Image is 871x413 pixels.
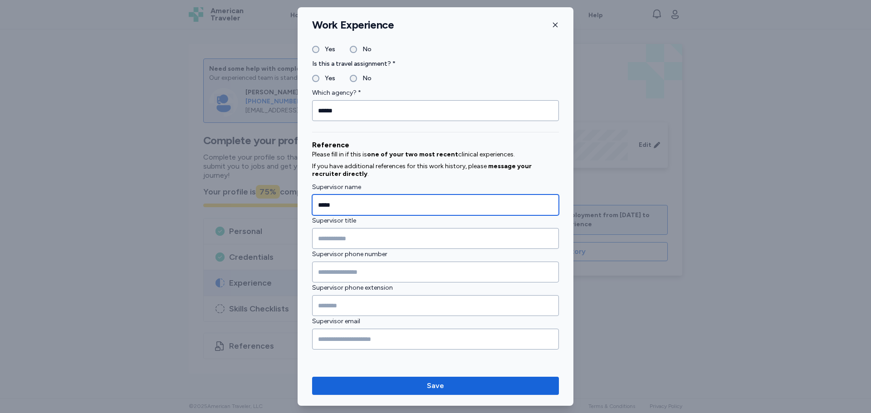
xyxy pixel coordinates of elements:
[312,282,559,293] label: Supervisor phone extension
[312,295,559,316] input: Supervisor phone extension
[367,151,458,158] span: one of your two most recent
[312,182,559,193] label: Supervisor name
[319,73,335,84] label: Yes
[312,329,559,350] input: Supervisor email
[427,380,444,391] span: Save
[312,249,559,260] label: Supervisor phone number
[312,18,394,32] h1: Work Experience
[312,316,559,327] label: Supervisor email
[312,58,559,69] label: Is this a travel assignment? *
[319,44,335,55] label: Yes
[357,73,372,84] label: No
[312,377,559,395] button: Save
[312,151,559,159] p: Please fill in if this is clinical experiences.
[312,87,559,98] label: Which agency? *
[312,162,532,178] span: message your recruiter directly
[312,162,559,178] p: If you have additional references for this work history, please .
[312,100,559,121] input: Which agency? *
[312,194,559,215] input: Supervisor name
[312,140,559,151] div: Reference
[312,215,559,226] label: Supervisor title
[312,262,559,282] input: Supervisor phone number
[312,228,559,249] input: Supervisor title
[357,44,372,55] label: No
